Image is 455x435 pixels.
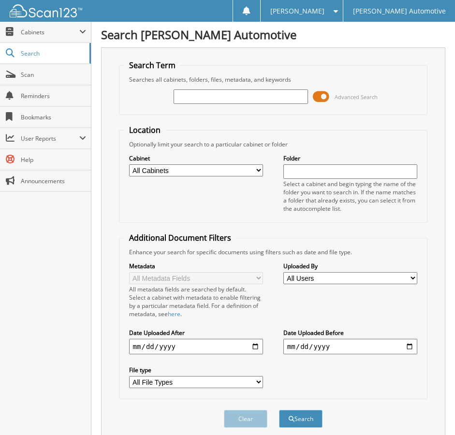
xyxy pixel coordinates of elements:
[129,339,264,354] input: start
[124,125,165,135] legend: Location
[283,329,418,337] label: Date Uploaded Before
[129,285,264,318] div: All metadata fields are searched by default. Select a cabinet with metadata to enable filtering b...
[21,156,86,164] span: Help
[124,248,423,256] div: Enhance your search for specific documents using filters such as date and file type.
[21,92,86,100] span: Reminders
[224,410,267,428] button: Clear
[283,262,418,270] label: Uploaded By
[21,71,86,79] span: Scan
[124,60,180,71] legend: Search Term
[21,134,79,143] span: User Reports
[270,8,324,14] span: [PERSON_NAME]
[283,339,418,354] input: end
[283,154,418,162] label: Folder
[335,93,378,101] span: Advanced Search
[168,310,180,318] a: here
[21,113,86,121] span: Bookmarks
[21,28,79,36] span: Cabinets
[10,4,82,17] img: scan123-logo-white.svg
[21,49,85,58] span: Search
[124,75,423,84] div: Searches all cabinets, folders, files, metadata, and keywords
[129,329,264,337] label: Date Uploaded After
[124,232,236,243] legend: Additional Document Filters
[129,154,264,162] label: Cabinet
[283,180,418,213] div: Select a cabinet and begin typing the name of the folder you want to search in. If the name match...
[124,140,423,148] div: Optionally limit your search to a particular cabinet or folder
[279,410,323,428] button: Search
[101,27,445,43] h1: Search [PERSON_NAME] Automotive
[129,366,264,374] label: File type
[129,262,264,270] label: Metadata
[21,177,86,185] span: Announcements
[353,8,446,14] span: [PERSON_NAME] Automotive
